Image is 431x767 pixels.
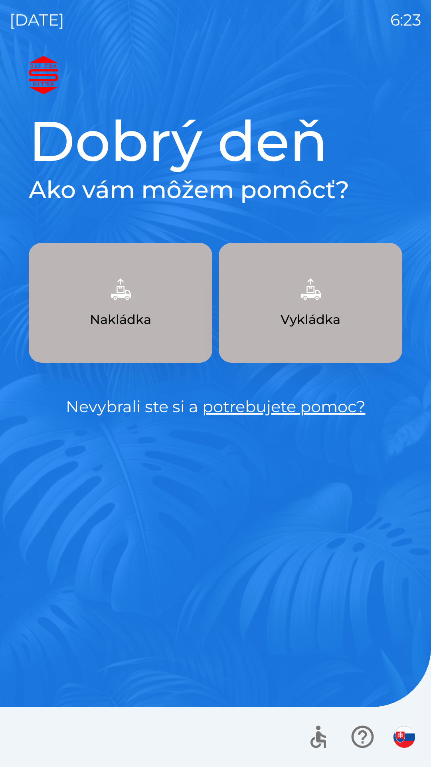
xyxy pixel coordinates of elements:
p: 6:23 [390,8,421,32]
img: 6e47bb1a-0e3d-42fb-b293-4c1d94981b35.png [293,272,328,307]
p: Vykládka [281,310,340,329]
p: Nakládka [90,310,151,329]
p: Nevybrali ste si a [29,395,402,419]
p: [DATE] [10,8,64,32]
img: Logo [29,56,402,94]
img: sk flag [393,726,415,748]
h1: Dobrý deň [29,107,402,175]
button: Vykládka [219,243,402,363]
h2: Ako vám môžem pomôcť? [29,175,402,205]
a: potrebujete pomoc? [202,397,366,416]
button: Nakládka [29,243,212,363]
img: 9957f61b-5a77-4cda-b04a-829d24c9f37e.png [103,272,138,307]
